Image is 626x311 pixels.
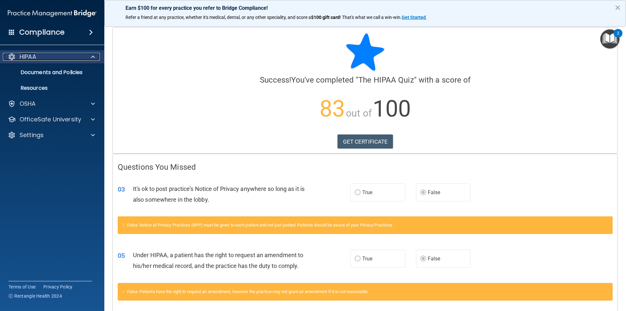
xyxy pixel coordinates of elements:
[126,5,605,11] p: Earn $100 for every practice you refer to Bridge Compliance!
[260,75,291,85] span: Success!
[8,53,95,61] a: HIPAA
[8,7,97,20] img: PMB logo
[20,116,81,123] p: OfficeSafe University
[402,15,426,20] strong: Get Started
[8,284,36,290] a: Terms of Use
[118,76,613,84] h4: You've completed " " with a score of
[118,163,613,171] h4: Questions You Missed
[20,100,36,108] p: OSHA
[355,257,361,261] input: True
[311,15,340,20] strong: $100 gift card
[355,190,361,195] input: True
[43,284,73,290] a: Privacy Policy
[358,75,414,85] span: The HIPAA Quiz
[133,252,303,269] span: Under HIPAA, a patient has the right to request an amendment to his/her medical record, and the p...
[617,33,619,42] div: 2
[20,131,44,139] p: Settings
[346,107,372,119] span: out of
[8,293,62,299] span: Ⓒ Rectangle Health 2024
[615,2,621,13] button: Close
[8,116,95,123] a: OfficeSafe University
[600,29,619,49] button: Open Resource Center, 2 new notifications
[402,15,427,20] a: Get Started
[420,190,426,195] input: False
[118,252,125,259] span: 05
[428,256,440,262] span: False
[337,134,393,149] a: GET CERTIFICATE
[362,189,372,195] span: True
[19,28,65,37] h4: Compliance
[127,223,393,227] span: False. Notice of Privacy Practices (NPP) must be given to each patient and not just posted. Patie...
[320,95,345,122] span: 83
[362,256,372,262] span: True
[4,69,93,76] p: Documents and Policies
[373,95,411,122] span: 100
[127,289,368,294] span: False. Patients have the right to request an amendment, however the practice may not grant an ame...
[118,185,125,193] span: 03
[126,15,311,20] span: Refer a friend at any practice, whether it's medical, dental, or any other speciality, and score a
[4,85,93,91] p: Resources
[346,33,385,72] img: blue-star-rounded.9d042014.png
[8,100,95,108] a: OSHA
[133,185,305,203] span: It's ok to post practice’s Notice of Privacy anywhere so long as it is also somewhere in the lobby.
[420,257,426,261] input: False
[20,53,36,61] p: HIPAA
[340,15,402,20] span: ! That's what we call a win-win.
[428,189,440,195] span: False
[8,131,95,139] a: Settings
